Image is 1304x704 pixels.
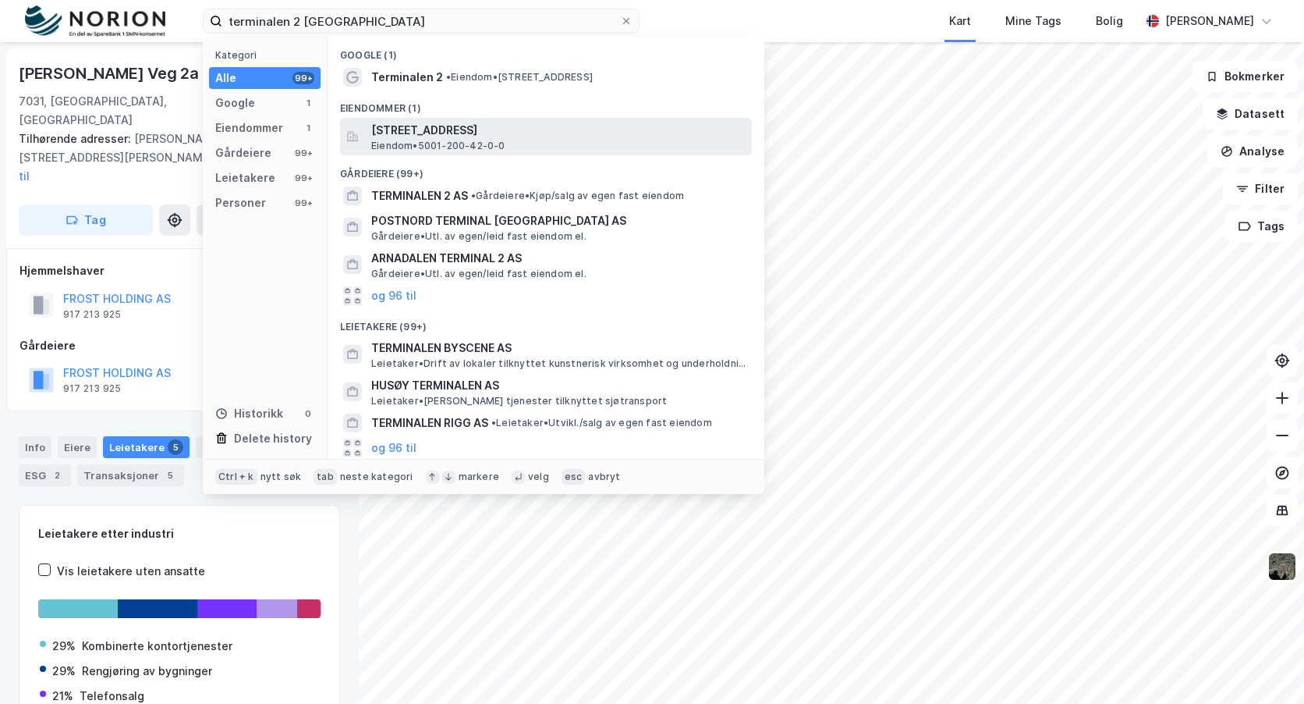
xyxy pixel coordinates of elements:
div: [PERSON_NAME] [1165,12,1254,30]
div: Gårdeiere [215,144,271,162]
img: norion-logo.80e7a08dc31c2e691866.png [25,5,165,37]
div: Gårdeiere [19,336,339,355]
div: Google (1) [328,37,764,65]
div: 1 [302,97,314,109]
div: Kart [949,12,971,30]
div: neste kategori [340,471,413,483]
div: Vis leietakere uten ansatte [57,562,205,581]
div: ESG [19,464,71,486]
div: Datasett [196,436,273,458]
div: Bolig [1096,12,1123,30]
button: Bokmerker [1192,61,1298,92]
span: Terminalen 2 [371,68,443,87]
div: 99+ [292,172,314,184]
div: avbryt [588,471,620,483]
span: Gårdeiere • Utl. av egen/leid fast eiendom el. [371,268,586,280]
iframe: Chat Widget [1226,629,1304,704]
div: 99+ [292,72,314,84]
span: Tilhørende adresser: [19,132,134,145]
div: Eiendommer (1) [328,90,764,118]
button: og 96 til [371,439,416,457]
button: Datasett [1203,98,1298,130]
span: • [471,190,476,201]
span: [STREET_ADDRESS] [371,121,746,140]
span: Eiendom • [STREET_ADDRESS] [446,71,593,84]
span: TERMINALEN BYSCENE AS [371,339,746,357]
div: 29% [52,637,76,656]
span: Gårdeiere • Utl. av egen/leid fast eiendom el. [371,230,586,243]
div: 0 [302,407,314,420]
div: Transaksjoner [77,464,184,486]
span: Leietaker • Drift av lokaler tilknyttet kunstnerisk virksomhet og underholdningsvirksomhet [371,357,749,370]
div: 2 [49,468,65,483]
span: POSTNORD TERMINAL [GEOGRAPHIC_DATA] AS [371,212,746,230]
div: tab [314,469,337,485]
button: Tag [19,204,153,236]
button: og 96 til [371,286,416,305]
div: 99+ [292,147,314,159]
div: Alle [215,69,236,87]
div: Leietakere (99+) [328,308,764,336]
span: Leietaker • Utvikl./salg av egen fast eiendom [491,417,712,429]
div: 99+ [292,197,314,209]
span: • [491,417,496,428]
div: 5 [162,468,178,483]
div: 917 213 925 [63,382,121,395]
button: Filter [1223,173,1298,204]
div: Personer [215,194,266,212]
div: [PERSON_NAME][STREET_ADDRESS][PERSON_NAME][PERSON_NAME] [19,130,328,186]
span: TERMINALEN 2 AS [371,187,468,205]
div: esc [562,469,586,485]
div: 917 213 925 [63,308,121,321]
div: 7031, [GEOGRAPHIC_DATA], [GEOGRAPHIC_DATA] [19,92,218,130]
div: nytt søk [260,471,302,483]
div: Historikk [215,404,283,423]
div: [PERSON_NAME] Veg 2a [19,61,202,86]
div: Gårdeiere (99+) [328,155,764,183]
img: 9k= [1267,552,1297,581]
div: Google [215,94,255,112]
div: Delete history [234,429,312,448]
div: Eiendommer [215,119,283,137]
span: ARNADALEN TERMINAL 2 AS [371,249,746,268]
div: 1 [302,122,314,134]
div: Leietakere etter industri [38,524,321,543]
div: 5 [168,439,183,455]
div: Kategori [215,49,321,61]
span: HUSØY TERMINALEN AS [371,376,746,395]
span: Leietaker • [PERSON_NAME] tjenester tilknyttet sjøtransport [371,395,667,407]
button: Tags [1225,211,1298,242]
span: Gårdeiere • Kjøp/salg av egen fast eiendom [471,190,684,202]
div: Ctrl + k [215,469,257,485]
div: Info [19,436,51,458]
div: Kombinerte kontortjenester [82,637,232,656]
button: Analyse [1207,136,1298,167]
span: Eiendom • 5001-200-42-0-0 [371,140,505,152]
div: Hjemmelshaver [19,261,339,280]
div: Leietakere [103,436,190,458]
div: Rengjøring av bygninger [82,662,212,681]
div: markere [459,471,499,483]
div: velg [528,471,549,483]
span: • [446,71,451,83]
div: 29% [52,662,76,681]
div: Mine Tags [1005,12,1061,30]
input: Søk på adresse, matrikkel, gårdeiere, leietakere eller personer [222,9,620,33]
div: Eiere [58,436,97,458]
div: Kontrollprogram for chat [1226,629,1304,704]
div: Leietakere [215,169,275,187]
span: TERMINALEN RIGG AS [371,414,488,432]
